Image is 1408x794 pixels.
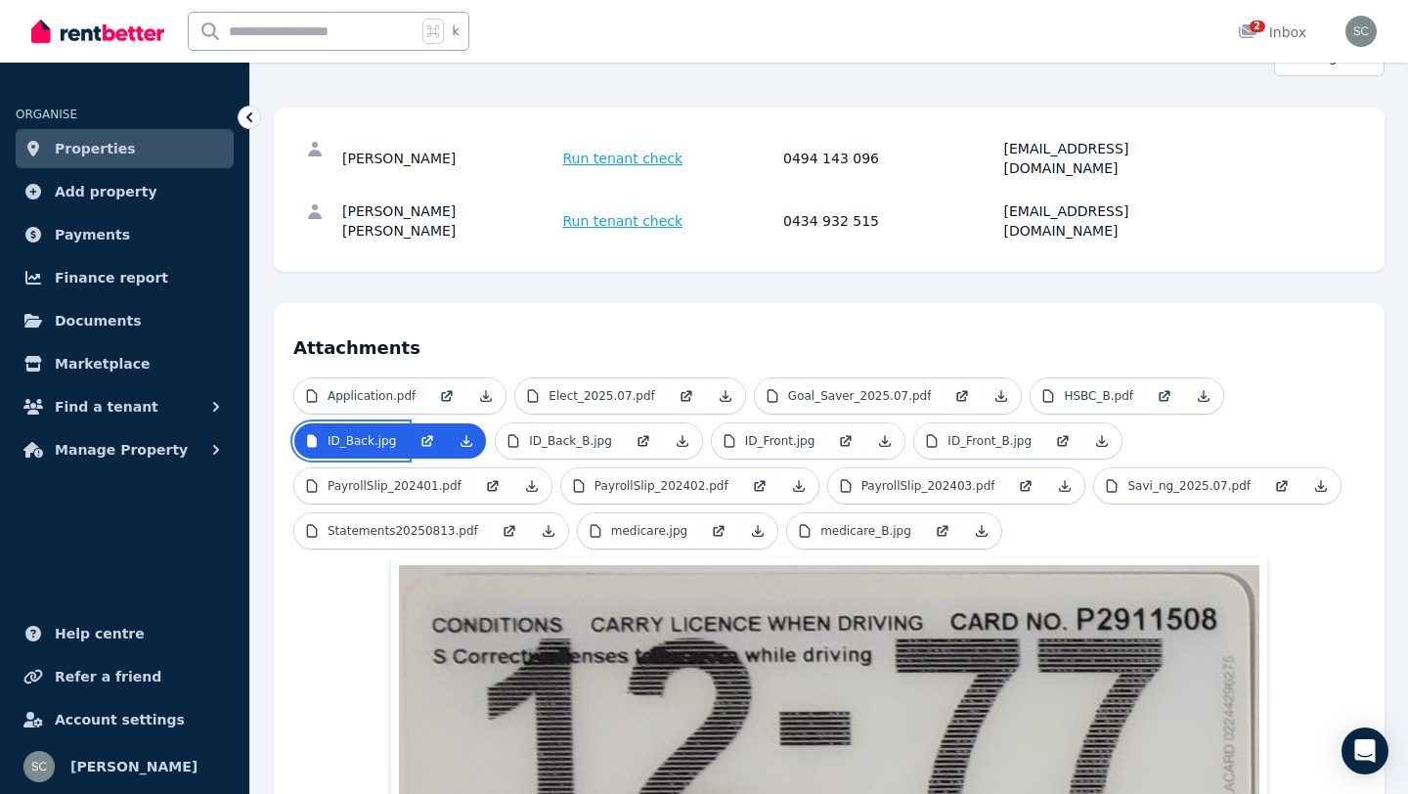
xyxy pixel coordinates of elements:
a: Download Attachment [982,378,1021,414]
a: PayrollSlip_202401.pdf [294,468,473,504]
p: PayrollSlip_202402.pdf [594,478,728,494]
p: Goal_Saver_2025.07.pdf [788,388,932,404]
p: medicare.jpg [611,523,687,539]
a: Payments [16,215,234,254]
img: susan campbell [23,751,55,782]
a: Download Attachment [1045,468,1084,504]
span: k [452,23,459,39]
a: Download Attachment [738,513,777,549]
p: ID_Front.jpg [745,433,815,449]
img: RentBetter [31,17,164,46]
span: 2 [1250,21,1265,32]
a: Refer a friend [16,657,234,696]
a: Statements20250813.pdf [294,513,490,549]
a: Download Attachment [663,423,702,459]
a: PayrollSlip_202403.pdf [828,468,1007,504]
span: Run tenant check [563,211,683,231]
div: 0434 932 515 [783,201,998,241]
p: Savi_ng_2025.07.pdf [1127,478,1251,494]
a: Open in new Tab [826,423,865,459]
span: Documents [55,309,142,332]
a: Download Attachment [962,513,1001,549]
a: Open in new Tab [667,378,706,414]
a: Documents [16,301,234,340]
button: Find a tenant [16,387,234,426]
div: [PERSON_NAME] [PERSON_NAME] [342,201,557,241]
a: ID_Back_B.jpg [496,423,624,459]
a: Download Attachment [1301,468,1341,504]
a: Open in new Tab [427,378,466,414]
span: [PERSON_NAME] [70,755,198,778]
a: Download Attachment [779,468,818,504]
a: Open in new Tab [473,468,512,504]
img: susan campbell [1345,16,1377,47]
div: [EMAIL_ADDRESS][DOMAIN_NAME] [1004,139,1219,178]
a: Open in new Tab [1145,378,1184,414]
a: Properties [16,129,234,168]
div: [PERSON_NAME] [342,139,557,178]
span: Finance report [55,266,168,289]
a: Account settings [16,700,234,739]
a: Help centre [16,614,234,653]
span: Help centre [55,622,145,645]
a: Finance report [16,258,234,297]
a: ID_Front_B.jpg [914,423,1043,459]
span: Run tenant check [563,149,683,168]
span: Add property [55,180,157,203]
p: ID_Back.jpg [328,433,396,449]
span: ORGANISE [16,108,77,121]
p: ID_Front_B.jpg [947,433,1032,449]
a: Marketplace [16,344,234,383]
a: medicare.jpg [578,513,699,549]
a: Open in new Tab [1043,423,1082,459]
a: Download Attachment [1082,423,1122,459]
a: Download Attachment [512,468,551,504]
p: medicare_B.jpg [820,523,911,539]
a: Open in new Tab [699,513,738,549]
a: Open in new Tab [1262,468,1301,504]
div: Open Intercom Messenger [1342,728,1388,774]
div: [EMAIL_ADDRESS][DOMAIN_NAME] [1004,201,1219,241]
a: PayrollSlip_202402.pdf [561,468,740,504]
a: Download Attachment [706,378,745,414]
p: Elect_2025.07.pdf [549,388,655,404]
p: PayrollSlip_202401.pdf [328,478,462,494]
a: Download Attachment [466,378,506,414]
a: ID_Front.jpg [712,423,827,459]
span: Manage Property [55,438,188,462]
a: Open in new Tab [490,513,529,549]
span: Find a tenant [55,395,158,419]
a: Goal_Saver_2025.07.pdf [755,378,944,414]
a: Download Attachment [865,423,904,459]
a: Open in new Tab [740,468,779,504]
span: Account settings [55,708,185,731]
a: Application.pdf [294,378,427,414]
span: Properties [55,137,136,160]
span: Marketplace [55,352,150,375]
a: Download Attachment [529,513,568,549]
a: Open in new Tab [624,423,663,459]
div: 0494 143 096 [783,139,998,178]
p: HSBC_B.pdf [1064,388,1133,404]
a: Download Attachment [1184,378,1223,414]
a: ID_Back.jpg [294,423,408,459]
p: PayrollSlip_202403.pdf [861,478,995,494]
h4: Attachments [293,323,1365,362]
a: Savi_ng_2025.07.pdf [1094,468,1262,504]
a: HSBC_B.pdf [1031,378,1145,414]
p: Application.pdf [328,388,416,404]
p: ID_Back_B.jpg [529,433,612,449]
p: Statements20250813.pdf [328,523,478,539]
div: Inbox [1238,22,1306,42]
a: medicare_B.jpg [787,513,923,549]
a: Add property [16,172,234,211]
a: Open in new Tab [943,378,982,414]
a: Download Attachment [447,423,486,459]
span: Refer a friend [55,665,161,688]
a: Open in new Tab [408,423,447,459]
span: Payments [55,223,130,246]
a: Open in new Tab [1006,468,1045,504]
a: Open in new Tab [923,513,962,549]
button: Manage Property [16,430,234,469]
a: Elect_2025.07.pdf [515,378,667,414]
